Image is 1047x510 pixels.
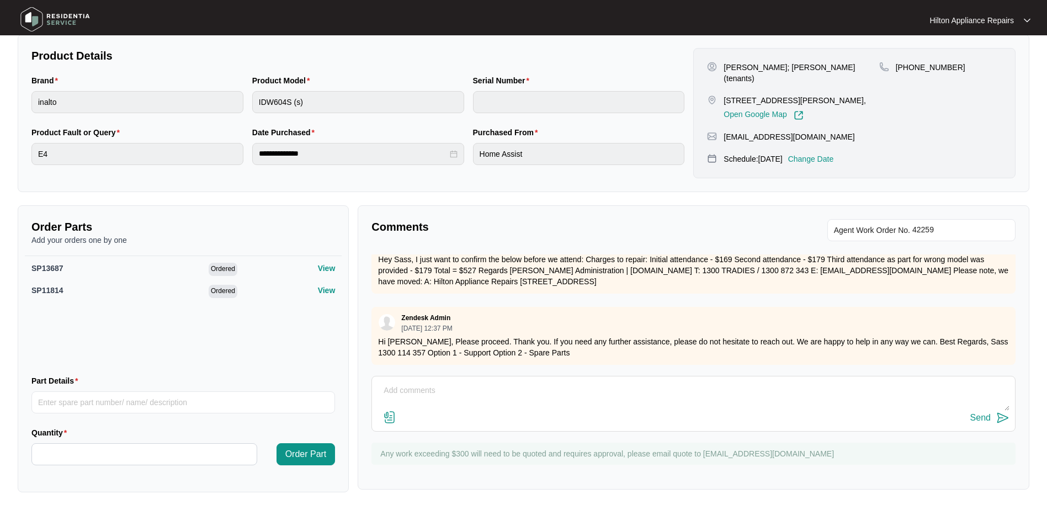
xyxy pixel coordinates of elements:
label: Serial Number [473,75,534,86]
input: Brand [31,91,243,113]
span: Order Part [285,448,327,461]
label: Purchased From [473,127,543,138]
label: Brand [31,75,62,86]
p: View [318,263,336,274]
div: Send [970,413,991,423]
p: View [318,285,336,296]
p: Order Parts [31,219,335,235]
input: Add Agent Work Order No. [912,224,1009,237]
label: Quantity [31,427,71,438]
p: Hi [PERSON_NAME], Please proceed. Thank you. If you need any further assistance, please do not he... [378,336,1009,358]
p: [EMAIL_ADDRESS][DOMAIN_NAME] [724,131,854,142]
button: Order Part [277,443,336,465]
input: Serial Number [473,91,685,113]
input: Quantity [32,444,257,465]
p: [DATE] 12:37 PM [401,325,452,332]
span: Ordered [209,263,237,276]
img: map-pin [707,95,717,105]
span: Ordered [209,285,237,298]
p: [STREET_ADDRESS][PERSON_NAME], [724,95,866,106]
input: Product Fault or Query [31,143,243,165]
label: Product Model [252,75,315,86]
img: Link-External [794,110,804,120]
button: Send [970,411,1009,426]
input: Product Model [252,91,464,113]
p: [PERSON_NAME]; [PERSON_NAME] (tenants) [724,62,879,84]
img: user-pin [707,62,717,72]
span: SP11814 [31,286,63,295]
img: residentia service logo [17,3,94,36]
input: Part Details [31,391,335,413]
p: Schedule: [DATE] [724,153,782,164]
p: Hey Sass, I just want to confirm the below before we attend: Charges to repair: Initial attendanc... [378,254,1009,287]
p: [PHONE_NUMBER] [896,62,965,73]
span: SP13687 [31,264,63,273]
img: file-attachment-doc.svg [383,411,396,424]
img: send-icon.svg [996,411,1009,424]
a: Open Google Map [724,110,803,120]
p: Comments [371,219,685,235]
p: Zendesk Admin [401,314,450,322]
label: Date Purchased [252,127,319,138]
p: Any work exceeding $300 will need to be quoted and requires approval, please email quote to [EMAI... [380,448,1010,459]
label: Part Details [31,375,83,386]
input: Purchased From [473,143,685,165]
input: Date Purchased [259,148,448,160]
p: Product Details [31,48,684,63]
img: dropdown arrow [1024,18,1030,23]
img: user.svg [379,314,395,331]
p: Change Date [788,153,834,164]
label: Product Fault or Query [31,127,124,138]
img: map-pin [707,153,717,163]
p: Add your orders one by one [31,235,335,246]
span: Agent Work Order No. [834,224,910,237]
img: map-pin [707,131,717,141]
img: map-pin [879,62,889,72]
p: Hilton Appliance Repairs [929,15,1014,26]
